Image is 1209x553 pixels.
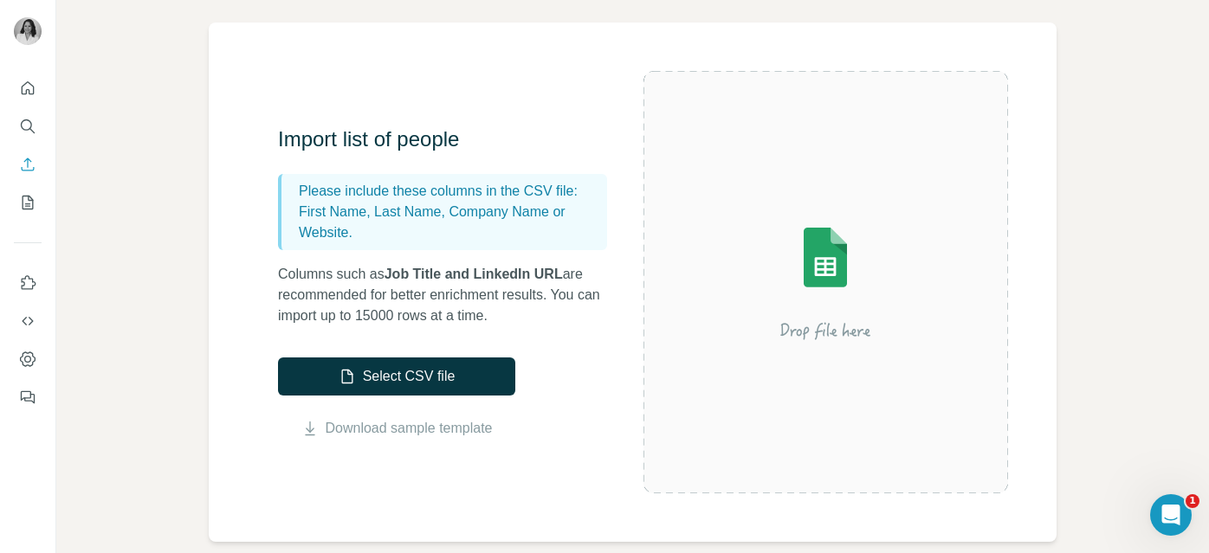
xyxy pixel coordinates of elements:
[326,418,493,439] a: Download sample template
[278,357,515,395] button: Select CSV file
[14,187,42,218] button: My lists
[299,181,600,202] p: Please include these columns in the CSV file:
[14,111,42,142] button: Search
[14,73,42,104] button: Quick start
[385,267,563,281] span: Job Title and LinkedIn URL
[14,305,42,337] button: Use Surfe API
[14,382,42,413] button: Feedback
[14,149,42,180] button: Enrich CSV
[278,418,515,439] button: Download sample template
[1150,494,1192,536] iframe: Intercom live chat
[278,264,624,326] p: Columns such as are recommended for better enrichment results. You can import up to 15000 rows at...
[14,344,42,375] button: Dashboard
[14,17,42,45] img: Avatar
[14,267,42,299] button: Use Surfe on LinkedIn
[669,178,981,386] img: Surfe Illustration - Drop file here or select below
[299,202,600,243] p: First Name, Last Name, Company Name or Website.
[1186,494,1199,508] span: 1
[278,125,624,153] h3: Import list of people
